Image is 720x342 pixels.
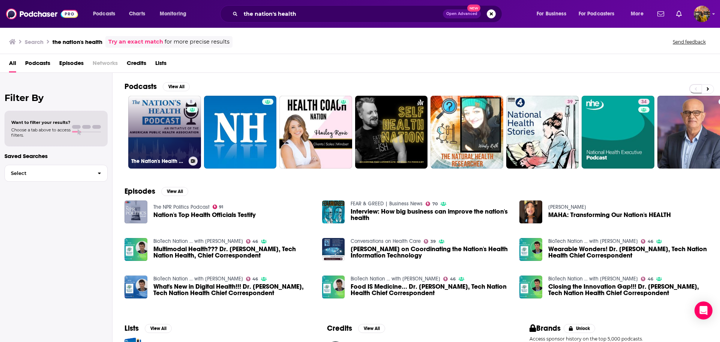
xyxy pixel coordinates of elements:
img: Wearable Wonders! Dr. Daniel Kraft, Tech Nation Health Chief Correspondent [519,238,542,261]
a: MAHA: Transforming Our Nation's HEALTH [548,212,671,218]
div: Search podcasts, credits, & more... [227,5,509,23]
button: open menu [574,8,625,20]
h2: Brands [529,324,561,333]
span: Wearable Wonders! Dr. [PERSON_NAME], Tech Nation Health Chief Correspondent [548,246,708,259]
a: 34 [638,99,649,105]
span: Credits [127,57,146,72]
a: 46 [641,277,653,281]
button: View All [145,324,172,333]
a: 39 [424,239,436,244]
a: Wearable Wonders! Dr. Daniel Kraft, Tech Nation Health Chief Correspondent [548,246,708,259]
span: Multimodal Health??? Dr. [PERSON_NAME], Tech Nation Health, Chief Correspondent [153,246,313,259]
button: open menu [154,8,196,20]
a: Podcasts [25,57,50,72]
h3: the nation's health [52,38,102,45]
img: User Profile [694,6,710,22]
a: FEAR & GREED | Business News [351,200,423,207]
span: Food IS Medicine... Dr. [PERSON_NAME], Tech Nation Health Chief Correspondent [351,283,510,296]
span: Closing the Innovation Gap!!! Dr. [PERSON_NAME], Tech Nation Health Chief Correspondent [548,283,708,296]
a: All [9,57,16,72]
img: Closing the Innovation Gap!!! Dr. Daniel Kraft, Tech Nation Health Chief Correspondent [519,276,542,298]
a: BioTech Nation ... with Dr. Moira Gunn [153,276,243,282]
a: Dr. Karen DeSalvo on Coordinating the Nation's Health Information Technology [322,238,345,261]
a: 46 [246,277,258,281]
a: Episodes [59,57,84,72]
h3: The Nation's Health Podcast [131,158,186,164]
button: open menu [88,8,125,20]
a: BioTech Nation ... with Dr. Moira Gunn [351,276,440,282]
a: BioTech Nation ... with Dr. Moira Gunn [548,276,638,282]
button: View All [358,324,385,333]
span: 46 [252,240,258,243]
h2: Credits [327,324,352,333]
a: 46 [443,277,456,281]
a: BioTech Nation ... with Dr. Moira Gunn [153,238,243,244]
a: Interview: How big business can improve the nation's health [351,208,510,221]
input: Search podcasts, credits, & more... [241,8,443,20]
span: For Business [537,9,566,19]
a: Food IS Medicine... Dr. Daniel Kraft, Tech Nation Health Chief Correspondent [351,283,510,296]
a: EpisodesView All [124,187,188,196]
button: Show profile menu [694,6,710,22]
span: 46 [252,277,258,281]
p: Access sponsor history on the top 5,000 podcasts. [529,336,708,342]
a: BioTech Nation ... with Dr. Moira Gunn [548,238,638,244]
span: 46 [648,240,653,243]
a: 8The Nation's Health Podcast [128,96,201,169]
img: MAHA: Transforming Our Nation's HEALTH [519,200,542,223]
img: Interview: How big business can improve the nation's health [322,200,345,223]
span: What's New in Digital Health!!! Dr. [PERSON_NAME], Tech Nation Health Chief Correspondent [153,283,313,296]
p: Saved Searches [4,152,108,160]
span: 46 [648,277,653,281]
span: 70 [432,202,438,206]
button: Open AdvancedNew [443,9,481,18]
a: Charts [124,8,150,20]
a: Multimodal Health??? Dr. Daniel Kraft, Tech Nation Health, Chief Correspondent [153,246,313,259]
a: Sean Spicer [548,204,586,210]
a: PodcastsView All [124,82,190,91]
button: Send feedback [670,39,708,45]
a: 39 [506,96,579,169]
span: 39 [567,98,573,106]
span: 8 [190,98,192,106]
img: Food IS Medicine... Dr. Daniel Kraft, Tech Nation Health Chief Correspondent [322,276,345,298]
span: Lists [155,57,166,72]
span: [PERSON_NAME] on Coordinating the Nation's Health Information Technology [351,246,510,259]
span: for more precise results [165,38,229,46]
button: open menu [531,8,576,20]
a: CreditsView All [327,324,385,333]
a: Closing the Innovation Gap!!! Dr. Daniel Kraft, Tech Nation Health Chief Correspondent [548,283,708,296]
button: View All [163,82,190,91]
span: Open Advanced [446,12,477,16]
button: View All [161,187,188,196]
span: Want to filter your results? [11,120,70,125]
h3: Search [25,38,43,45]
span: 91 [219,205,223,209]
img: Multimodal Health??? Dr. Daniel Kraft, Tech Nation Health, Chief Correspondent [124,238,147,261]
button: Select [4,165,108,182]
span: Monitoring [160,9,186,19]
a: 39 [564,99,576,105]
h2: Episodes [124,187,155,196]
a: What's New in Digital Health!!! Dr. Daniel Kraft, Tech Nation Health Chief Correspondent [153,283,313,296]
span: Select [5,171,91,176]
button: Unlock [564,324,595,333]
a: 8 [187,99,195,105]
h2: Filter By [4,92,108,103]
img: Nation's Top Health Officials Testify [124,200,147,223]
a: Dr. Karen DeSalvo on Coordinating the Nation's Health Information Technology [351,246,510,259]
a: 91 [213,205,223,209]
a: The NPR Politics Podcast [153,204,210,210]
span: Charts [129,9,145,19]
a: 46 [641,239,653,244]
